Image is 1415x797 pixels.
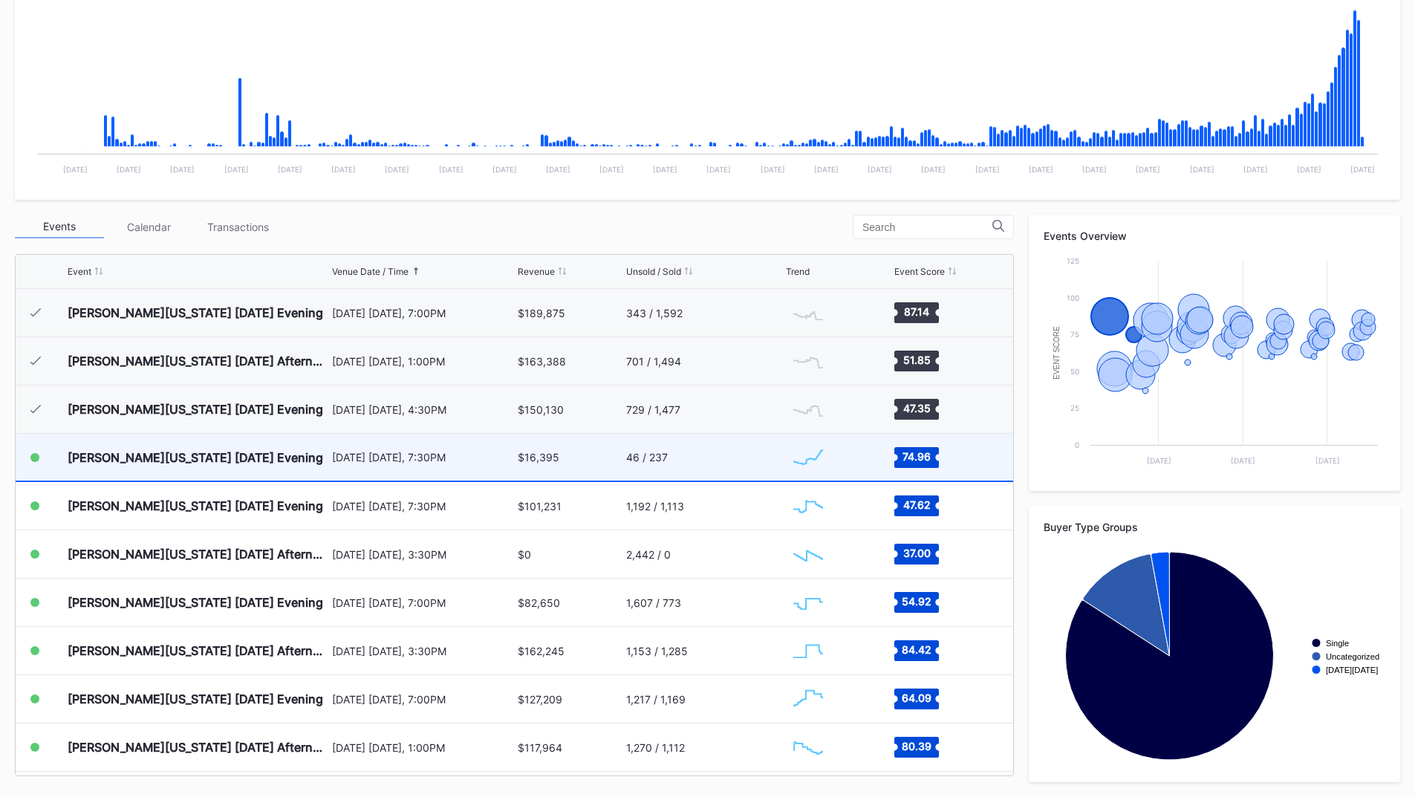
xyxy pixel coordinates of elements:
[68,643,328,658] div: [PERSON_NAME][US_STATE] [DATE] Afternoon
[786,536,830,573] svg: Chart title
[626,693,686,706] div: 1,217 / 1,169
[68,740,328,755] div: [PERSON_NAME][US_STATE] [DATE] Afternoon
[1136,165,1160,174] text: [DATE]
[786,584,830,621] svg: Chart title
[170,165,195,174] text: [DATE]
[786,342,830,380] svg: Chart title
[599,165,624,174] text: [DATE]
[1082,165,1107,174] text: [DATE]
[653,165,677,174] text: [DATE]
[786,391,830,428] svg: Chart title
[1231,456,1255,465] text: [DATE]
[1297,165,1321,174] text: [DATE]
[894,266,945,277] div: Event Score
[1315,456,1340,465] text: [DATE]
[1070,367,1079,376] text: 50
[332,500,515,513] div: [DATE] [DATE], 7:30PM
[902,354,930,366] text: 51.85
[626,403,680,416] div: 729 / 1,477
[332,451,515,463] div: [DATE] [DATE], 7:30PM
[786,729,830,766] svg: Chart title
[786,266,810,277] div: Trend
[902,692,931,704] text: 64.09
[68,547,328,562] div: [PERSON_NAME][US_STATE] [DATE] Afternoon
[1243,165,1268,174] text: [DATE]
[518,548,531,561] div: $0
[332,645,515,657] div: [DATE] [DATE], 3:30PM
[518,693,562,706] div: $127,209
[224,165,249,174] text: [DATE]
[332,693,515,706] div: [DATE] [DATE], 7:00PM
[626,451,668,463] div: 46 / 237
[68,305,323,320] div: [PERSON_NAME][US_STATE] [DATE] Evening
[1044,253,1385,476] svg: Chart title
[15,215,104,238] div: Events
[385,165,409,174] text: [DATE]
[518,451,559,463] div: $16,395
[518,355,566,368] div: $163,388
[1326,652,1379,661] text: Uncategorized
[626,266,681,277] div: Unsold / Sold
[626,741,685,754] div: 1,270 / 1,112
[1147,456,1171,465] text: [DATE]
[518,741,562,754] div: $117,964
[193,215,282,238] div: Transactions
[626,596,681,609] div: 1,607 / 773
[68,266,91,277] div: Event
[1070,403,1079,412] text: 25
[1067,256,1079,265] text: 125
[626,500,684,513] div: 1,192 / 1,113
[1326,639,1349,648] text: Single
[439,165,463,174] text: [DATE]
[332,266,409,277] div: Venue Date / Time
[786,680,830,718] svg: Chart title
[117,165,141,174] text: [DATE]
[902,498,930,511] text: 47.62
[104,215,193,238] div: Calendar
[518,403,564,416] div: $150,130
[786,632,830,669] svg: Chart title
[814,165,839,174] text: [DATE]
[902,740,931,752] text: 80.39
[761,165,785,174] text: [DATE]
[518,645,565,657] div: $162,245
[626,355,681,368] div: 701 / 1,494
[868,165,892,174] text: [DATE]
[518,596,560,609] div: $82,650
[902,643,931,656] text: 84.42
[921,165,946,174] text: [DATE]
[546,165,570,174] text: [DATE]
[278,165,302,174] text: [DATE]
[332,548,515,561] div: [DATE] [DATE], 3:30PM
[1075,440,1079,449] text: 0
[902,402,930,414] text: 47.35
[332,403,515,416] div: [DATE] [DATE], 4:30PM
[1070,330,1079,339] text: 75
[68,692,323,706] div: [PERSON_NAME][US_STATE] [DATE] Evening
[786,294,830,331] svg: Chart title
[1326,666,1378,674] text: [DATE][DATE]
[332,596,515,609] div: [DATE] [DATE], 7:00PM
[904,305,929,318] text: 87.14
[626,307,683,319] div: 343 / 1,592
[332,741,515,754] div: [DATE] [DATE], 1:00PM
[975,165,1000,174] text: [DATE]
[518,500,562,513] div: $101,231
[332,307,515,319] div: [DATE] [DATE], 7:00PM
[68,354,328,368] div: [PERSON_NAME][US_STATE] [DATE] Afternoon
[518,266,555,277] div: Revenue
[786,439,830,476] svg: Chart title
[1350,165,1375,174] text: [DATE]
[1190,165,1214,174] text: [DATE]
[902,547,930,559] text: 37.00
[68,595,323,610] div: [PERSON_NAME][US_STATE] [DATE] Evening
[1044,521,1385,533] div: Buyer Type Groups
[706,165,731,174] text: [DATE]
[492,165,517,174] text: [DATE]
[68,402,323,417] div: [PERSON_NAME][US_STATE] [DATE] Evening
[862,221,992,233] input: Search
[1053,326,1061,380] text: Event Score
[786,487,830,524] svg: Chart title
[902,595,931,608] text: 54.92
[68,498,323,513] div: [PERSON_NAME][US_STATE] [DATE] Evening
